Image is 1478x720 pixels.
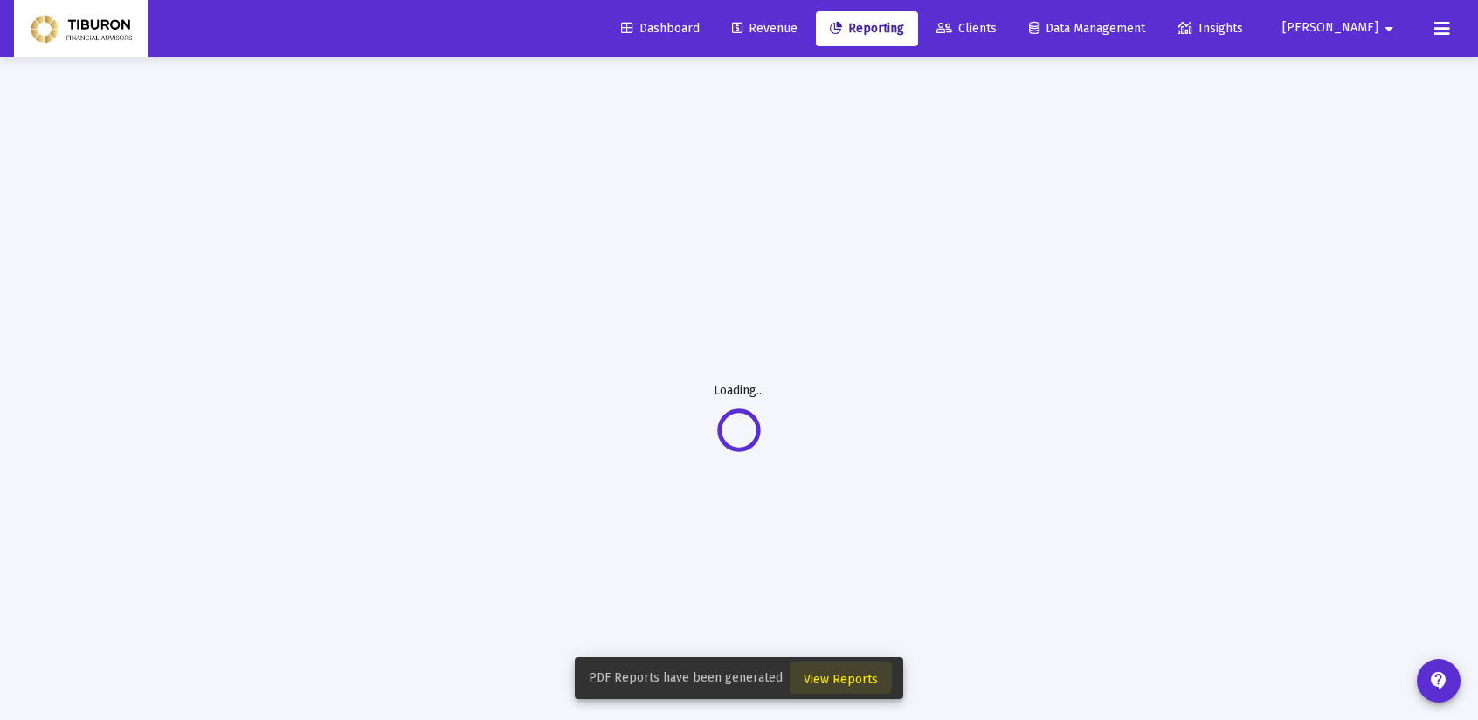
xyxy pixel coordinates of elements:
span: Revenue [732,21,798,36]
span: Insights [1178,21,1243,36]
a: Reporting [816,11,918,46]
span: View Reports [804,672,878,687]
span: Clients [936,21,997,36]
span: PDF Reports have been generated [589,669,783,687]
a: Clients [922,11,1011,46]
img: Dashboard [27,11,135,46]
a: Data Management [1015,11,1159,46]
span: Data Management [1029,21,1145,36]
a: Dashboard [607,11,714,46]
mat-icon: arrow_drop_down [1378,11,1399,46]
button: View Reports [790,662,892,694]
button: [PERSON_NAME] [1261,10,1420,45]
a: Revenue [718,11,812,46]
span: Dashboard [621,21,700,36]
span: Reporting [830,21,904,36]
span: [PERSON_NAME] [1282,21,1378,36]
a: Insights [1164,11,1257,46]
mat-icon: contact_support [1428,670,1449,691]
